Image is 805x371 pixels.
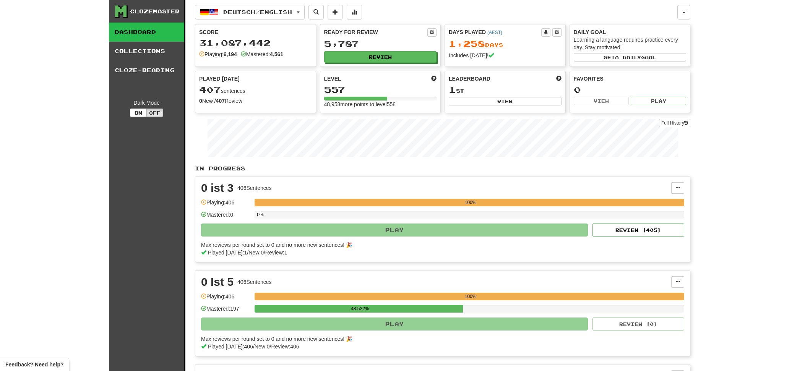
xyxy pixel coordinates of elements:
[199,85,312,95] div: sentences
[257,199,684,206] div: 100%
[449,97,562,105] button: View
[130,109,147,117] button: On
[270,51,283,57] strong: 4,561
[271,343,299,350] span: Review: 406
[615,55,641,60] span: a daily
[201,276,234,288] div: 0 Ist 5
[328,5,343,19] button: Add sentence to collection
[574,85,687,94] div: 0
[109,23,184,42] a: Dashboard
[449,28,541,36] div: Days Played
[199,38,312,48] div: 31,087,442
[324,75,341,83] span: Level
[449,75,490,83] span: Leaderboard
[574,97,629,105] button: View
[659,119,690,127] a: Full History
[195,165,690,172] p: In Progress
[449,38,485,49] span: 1,258
[201,199,251,211] div: Playing: 406
[431,75,437,83] span: Score more points to level up
[199,84,221,95] span: 407
[216,98,225,104] strong: 407
[592,224,684,237] button: Review (405)
[109,42,184,61] a: Collections
[592,318,684,330] button: Review (0)
[241,50,283,58] div: Mastered:
[199,28,312,36] div: Score
[449,85,562,95] div: st
[324,100,437,108] div: 48,958 more points to level 558
[130,8,180,15] div: Clozemaster
[574,53,687,62] button: Seta dailygoal
[347,5,362,19] button: More stats
[264,249,265,256] span: /
[556,75,562,83] span: This week in points, UTC
[631,97,686,105] button: Play
[5,361,63,368] span: Open feedback widget
[574,75,687,83] div: Favorites
[237,278,272,286] div: 406 Sentences
[574,36,687,51] div: Learning a language requires practice every day. Stay motivated!
[449,39,562,49] div: Day s
[223,9,292,15] span: Deutsch / English
[208,343,253,350] span: Played [DATE]: 406
[449,84,456,95] span: 1
[449,52,562,59] div: Includes [DATE]!
[255,343,270,350] span: New: 0
[224,51,237,57] strong: 6,194
[324,39,437,49] div: 5,787
[201,211,251,224] div: Mastered: 0
[201,293,251,305] div: Playing: 406
[257,293,684,300] div: 100%
[270,343,271,350] span: /
[308,5,324,19] button: Search sentences
[199,98,202,104] strong: 0
[324,28,428,36] div: Ready for Review
[257,305,463,313] div: 48.522%
[208,249,247,256] span: Played [DATE]: 1
[195,5,305,19] button: Deutsch/English
[265,249,287,256] span: Review: 1
[324,51,437,63] button: Review
[237,184,272,192] div: 406 Sentences
[248,249,264,256] span: New: 0
[324,85,437,94] div: 557
[574,28,687,36] div: Daily Goal
[247,249,248,256] span: /
[146,109,163,117] button: Off
[199,97,312,105] div: New / Review
[201,318,588,330] button: Play
[201,241,680,249] div: Max reviews per round set to 0 and no more new sentences! 🎉
[109,61,184,80] a: Cloze-Reading
[115,99,179,107] div: Dark Mode
[199,50,237,58] div: Playing:
[487,30,502,35] a: (AEST)
[201,224,588,237] button: Play
[201,335,680,343] div: Max reviews per round set to 0 and no more new sentences! 🎉
[253,343,255,350] span: /
[201,182,234,194] div: 0 ist 3
[199,75,240,83] span: Played [DATE]
[201,305,251,318] div: Mastered: 197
